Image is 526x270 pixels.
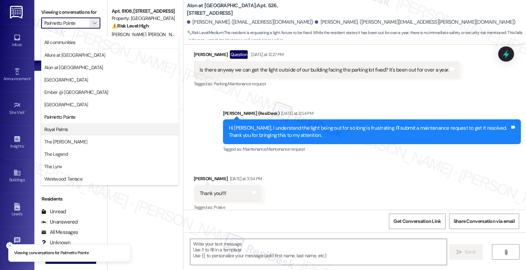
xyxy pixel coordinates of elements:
[393,218,441,225] span: Get Conversation Link
[3,99,31,118] a: Site Visit •
[34,195,107,203] div: Residents
[457,249,462,255] i: 
[41,218,78,226] div: Unanswered
[454,218,515,225] span: Share Conversation via email
[34,39,107,46] div: Prospects + Residents
[503,249,508,255] i: 
[200,190,226,197] div: Thank you!!!!
[44,101,88,108] span: [GEOGRAPHIC_DATA]
[112,15,175,22] div: Property: [GEOGRAPHIC_DATA]
[194,79,460,89] div: Tagged as:
[187,29,526,44] span: : The resident is requesting a light fixture to be fixed. While the resident states it has been o...
[93,20,97,26] i: 
[44,89,108,96] span: Ember @ [GEOGRAPHIC_DATA]
[3,32,31,50] a: Inbox
[449,214,519,229] button: Share Conversation via email
[44,76,88,83] span: [GEOGRAPHIC_DATA]
[112,23,149,29] strong: ⚠️ Risk Level: High
[194,175,262,185] div: [PERSON_NAME]
[3,133,31,152] a: Insights •
[44,114,76,120] span: Palmetto Pointe
[44,126,68,133] span: Royal Palms
[279,110,313,117] div: [DATE] at 3:54 PM
[229,125,510,139] div: Hi [PERSON_NAME], I understand the light being out for so long is frustrating. I'll submit a main...
[223,144,521,154] div: Tagged as:
[44,18,89,29] input: All communities
[112,31,148,37] span: [PERSON_NAME]
[24,143,25,148] span: •
[44,52,105,58] span: Allure at [GEOGRAPHIC_DATA]
[3,201,31,219] a: Leads
[223,110,521,119] div: [PERSON_NAME] (ResiDesk)
[44,163,62,170] span: The Lynx
[3,167,31,185] a: Buildings
[187,19,313,26] div: [PERSON_NAME]. ([EMAIL_ADDRESS][DOMAIN_NAME])
[44,138,87,145] span: The [PERSON_NAME]
[194,50,460,61] div: [PERSON_NAME]
[41,208,66,215] div: Unread
[112,8,175,15] div: Apt. 8108, [STREET_ADDRESS]
[243,146,267,152] span: Maintenance ,
[34,133,107,140] div: Prospects
[200,66,449,74] div: Is there anyway we can get the light outside of our building facing the parking lot fixed? It's b...
[44,39,76,46] span: All communities
[249,51,283,58] div: [DATE] at 12:27 PM
[187,30,223,35] strong: 🔧 Risk Level: Medium
[148,31,182,37] span: [PERSON_NAME]
[465,248,475,256] span: Send
[41,229,78,236] div: All Messages
[194,202,262,212] div: Tagged as:
[44,64,103,71] span: Alon at [GEOGRAPHIC_DATA]
[44,151,68,158] span: The Legend
[31,75,32,80] span: •
[389,214,445,229] button: Get Conversation Link
[41,7,100,18] label: Viewing conversations for
[6,242,13,249] button: Close toast
[449,244,483,260] button: Send
[228,175,262,182] div: [DATE] at 3:54 PM
[315,19,515,26] div: [PERSON_NAME]. ([PERSON_NAME][EMAIL_ADDRESS][PERSON_NAME][DOMAIN_NAME])
[214,204,225,210] span: Praise
[44,175,82,182] span: Westwood Terrace
[228,81,266,87] span: Maintenance request
[230,50,248,59] div: Question
[3,235,31,253] a: Templates •
[25,109,26,114] span: •
[10,6,24,19] img: ResiDesk Logo
[267,146,305,152] span: Maintenance request
[187,2,324,17] b: Alon at [GEOGRAPHIC_DATA]: Apt. 526, [STREET_ADDRESS]
[14,250,89,256] p: Viewing conversations for Palmetto Pointe
[214,81,228,87] span: Parking ,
